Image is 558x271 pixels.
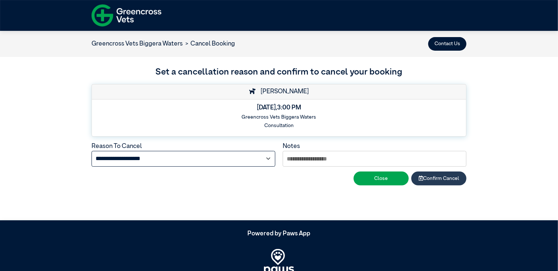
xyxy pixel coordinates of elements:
[257,88,309,95] span: [PERSON_NAME]
[97,123,461,129] h6: Consultation
[97,114,461,120] h6: Greencross Vets Biggera Waters
[92,143,142,149] label: Reason To Cancel
[92,230,466,238] h5: Powered by Paws App
[97,104,461,112] h5: [DATE] , 3:00 PM
[183,39,235,49] li: Cancel Booking
[92,66,466,79] h3: Set a cancellation reason and confirm to cancel your booking
[283,143,300,149] label: Notes
[92,41,183,47] a: Greencross Vets Biggera Waters
[92,2,161,29] img: f-logo
[428,37,466,51] button: Contact Us
[354,171,409,185] button: Close
[411,171,466,185] button: Confirm Cancel
[92,39,235,49] nav: breadcrumb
